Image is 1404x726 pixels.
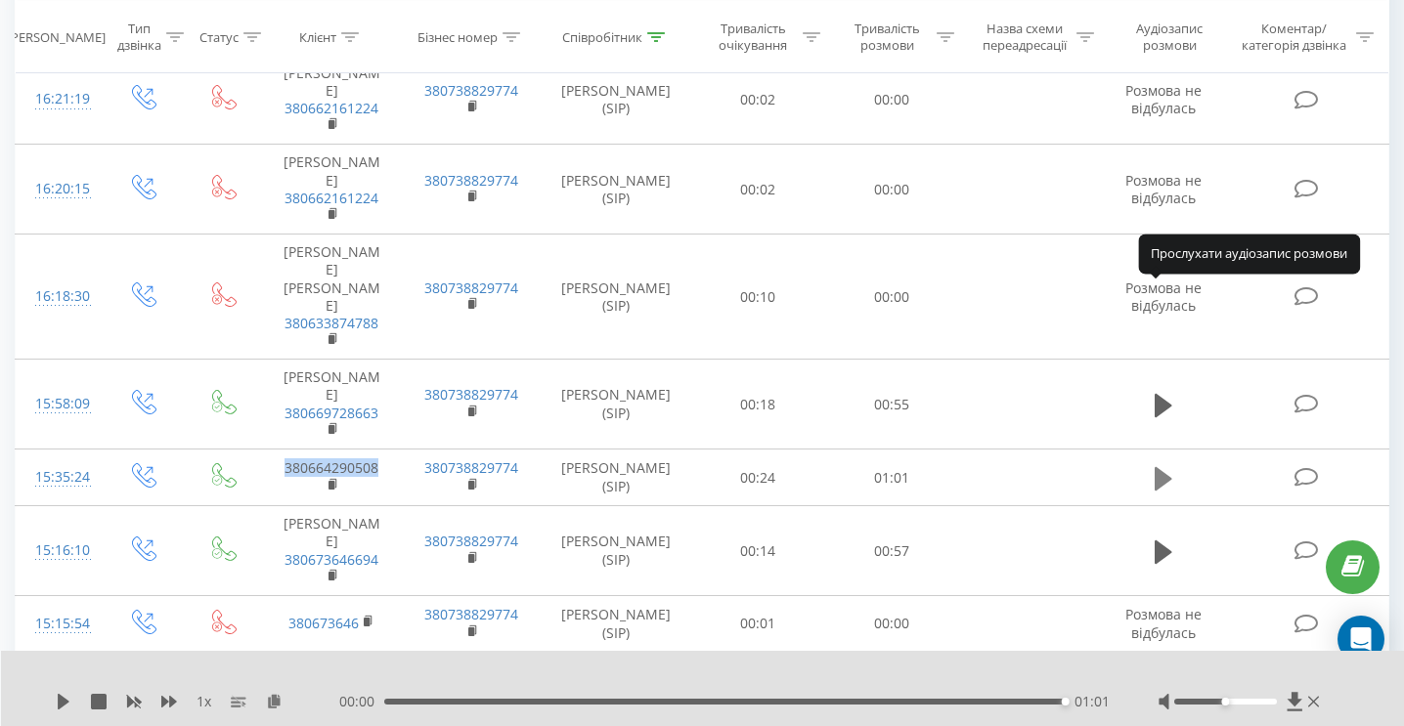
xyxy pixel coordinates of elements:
[424,171,518,190] a: 380738829774
[35,278,81,316] div: 16:18:30
[417,28,498,45] div: Бізнес номер
[977,21,1072,54] div: Назва схеми переадресації
[35,458,81,496] div: 15:35:24
[424,81,518,100] a: 380738829774
[541,360,691,449] td: [PERSON_NAME] (SIP)
[35,605,81,643] div: 15:15:54
[541,595,691,652] td: [PERSON_NAME] (SIP)
[825,595,959,652] td: 00:00
[691,449,825,506] td: 00:24
[285,189,378,207] a: 380662161224
[199,28,239,45] div: Статус
[262,55,402,145] td: [PERSON_NAME]
[1138,235,1360,274] div: Прослухати аудіозапис розмови
[1125,171,1202,207] span: Розмова не відбулась
[825,360,959,449] td: 00:55
[197,692,211,711] span: 1 x
[424,605,518,623] a: 380738829774
[424,458,518,477] a: 380738829774
[117,21,161,54] div: Тип дзвінка
[35,532,81,570] div: 15:16:10
[424,278,518,297] a: 380738829774
[843,21,932,54] div: Тривалість розмови
[339,692,384,711] span: 00:00
[424,385,518,404] a: 380738829774
[1222,698,1230,705] div: Accessibility label
[541,449,691,506] td: [PERSON_NAME] (SIP)
[285,99,378,117] a: 380662161224
[825,145,959,235] td: 00:00
[541,145,691,235] td: [PERSON_NAME] (SIP)
[562,28,642,45] div: Співробітник
[541,235,691,360] td: [PERSON_NAME] (SIP)
[7,28,106,45] div: [PERSON_NAME]
[35,170,81,208] div: 16:20:15
[262,235,402,360] td: [PERSON_NAME] [PERSON_NAME]
[541,55,691,145] td: [PERSON_NAME] (SIP)
[825,55,959,145] td: 00:00
[1075,692,1110,711] span: 01:01
[691,360,825,449] td: 00:18
[285,404,378,422] a: 380669728663
[1125,278,1202,315] span: Розмова не відбулась
[691,145,825,235] td: 00:02
[285,458,378,477] a: 380664290508
[288,614,359,632] a: 380673646
[709,21,798,54] div: Тривалість очікування
[35,80,81,118] div: 16:21:19
[691,235,825,360] td: 00:10
[262,360,402,449] td: [PERSON_NAME]
[424,532,518,550] a: 380738829774
[825,235,959,360] td: 00:00
[1062,698,1070,705] div: Accessibility label
[285,550,378,569] a: 380673646694
[691,595,825,652] td: 00:01
[825,506,959,596] td: 00:57
[1237,21,1351,54] div: Коментар/категорія дзвінка
[285,314,378,332] a: 380633874788
[35,385,81,423] div: 15:58:09
[1125,605,1202,641] span: Розмова не відбулась
[691,506,825,596] td: 00:14
[691,55,825,145] td: 00:02
[825,449,959,506] td: 01:01
[299,28,336,45] div: Клієнт
[1125,81,1202,117] span: Розмова не відбулась
[262,506,402,596] td: [PERSON_NAME]
[1338,616,1384,662] div: Open Intercom Messenger
[262,145,402,235] td: [PERSON_NAME]
[541,506,691,596] td: [PERSON_NAME] (SIP)
[1117,21,1223,54] div: Аудіозапис розмови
